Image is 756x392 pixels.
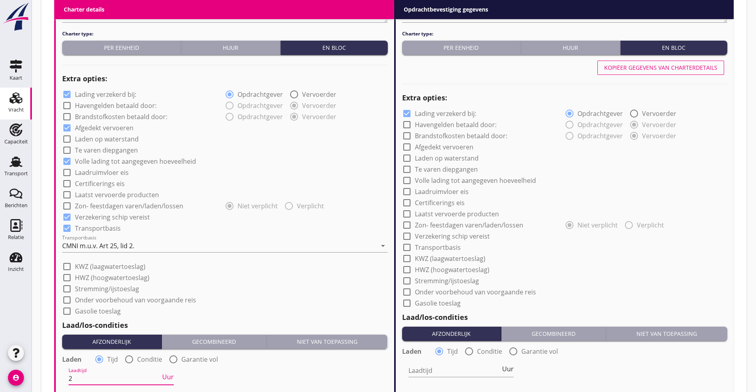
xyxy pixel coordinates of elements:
label: Conditie [137,355,162,363]
label: Brandstofkosten betaald door: [415,132,507,140]
label: Afgedekt vervoeren [415,143,473,151]
label: Onder voorbehoud van voorgaande reis [75,296,196,304]
label: Transportbasis [415,243,461,251]
button: Afzonderlijk [402,327,502,341]
div: Huur [524,43,617,52]
button: Niet van toepassing [606,327,727,341]
label: Zon- feestdagen varen/laden/lossen [415,221,523,229]
label: Vervoerder [642,110,676,118]
label: Laatst vervoerde producten [75,191,159,199]
label: KWZ (laagwatertoeslag) [75,263,145,270]
label: Tijd [107,355,118,363]
div: Kaart [10,75,22,80]
div: Transport [4,171,28,176]
button: En bloc [621,41,728,55]
button: En bloc [281,41,388,55]
label: Onder voorbehoud van voorgaande reis [415,288,536,296]
button: Niet van toepassing [267,335,388,349]
label: Gasolie toeslag [415,299,461,307]
div: Niet van toepassing [609,329,724,338]
div: Relatie [8,235,24,240]
i: account_circle [8,370,24,386]
div: Kopiëer gegevens van charterdetails [604,63,717,72]
label: Certificerings eis [75,180,125,188]
button: Gecombineerd [501,327,606,341]
input: Laadtijd [408,364,501,377]
label: Transportbasis [75,224,121,232]
div: CMNI m.u.v. Art 25, lid 2. [62,242,134,249]
label: Lading verzekerd bij: [415,110,476,118]
label: Lading verzekerd bij: [75,90,136,98]
button: Huur [521,41,621,55]
label: Conditie [477,347,502,355]
label: Gasolie toeslag [75,307,121,315]
div: Per eenheid [405,43,518,52]
div: Gecombineerd [165,337,263,346]
i: arrow_drop_down [378,241,388,251]
label: HWZ (hoogwatertoeslag) [415,266,489,274]
img: logo-small.a267ee39.svg [2,2,30,31]
label: Laatst vervoerde producten [415,210,499,218]
label: Garantie vol [181,355,218,363]
h2: Extra opties: [62,73,388,84]
label: Te varen diepgangen [75,146,138,154]
strong: Laden [62,355,82,363]
label: Tijd [447,347,458,355]
label: Laadruimvloer eis [415,188,469,196]
label: Volle lading tot aangegeven hoeveelheid [75,157,196,165]
div: Huur [185,43,277,52]
label: Verzekering schip vereist [415,232,490,240]
button: Per eenheid [62,41,181,55]
div: Gecombineerd [505,329,603,338]
label: Certificerings eis [415,199,465,207]
label: Laadruimvloer eis [75,169,129,176]
span: Uur [502,366,514,372]
div: En bloc [624,43,725,52]
h2: Laad/los-condities [402,312,728,323]
label: Stremming/ijstoeslag [415,277,479,285]
span: Uur [162,374,174,380]
h4: Charter type: [402,30,728,37]
button: Huur [181,41,281,55]
div: Inzicht [8,267,24,272]
div: En bloc [284,43,385,52]
label: Zon- feestdagen varen/laden/lossen [75,202,183,210]
div: Niet van toepassing [270,337,385,346]
div: Afzonderlijk [405,329,498,338]
h4: Charter type: [62,30,388,37]
label: Havengelden betaald door: [75,102,157,110]
h2: Extra opties: [402,92,728,103]
div: Berichten [5,203,27,208]
h2: Laad/los-condities [62,320,388,331]
label: Laden op waterstand [75,135,139,143]
label: Opdrachtgever [238,90,283,98]
label: Brandstofkosten betaald door: [75,113,167,121]
label: KWZ (laagwatertoeslag) [415,255,485,263]
div: Afzonderlijk [65,337,158,346]
div: Vracht [8,107,24,112]
button: Per eenheid [402,41,521,55]
button: Gecombineerd [162,335,267,349]
label: Havengelden betaald door: [415,121,497,129]
label: Vervoerder [302,90,336,98]
label: HWZ (hoogwatertoeslag) [75,274,149,282]
label: Stremming/ijstoeslag [75,285,139,293]
label: Afgedekt vervoeren [75,124,134,132]
input: Laadtijd [69,372,161,385]
label: Volle lading tot aangegeven hoeveelheid [415,176,536,184]
label: Opdrachtgever [577,110,623,118]
div: Per eenheid [65,43,178,52]
label: Garantie vol [521,347,558,355]
button: Kopiëer gegevens van charterdetails [597,61,724,75]
label: Verzekering schip vereist [75,213,150,221]
label: Laden op waterstand [415,154,479,162]
div: Capaciteit [4,139,28,144]
strong: Laden [402,347,422,355]
button: Afzonderlijk [62,335,162,349]
label: Te varen diepgangen [415,165,478,173]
